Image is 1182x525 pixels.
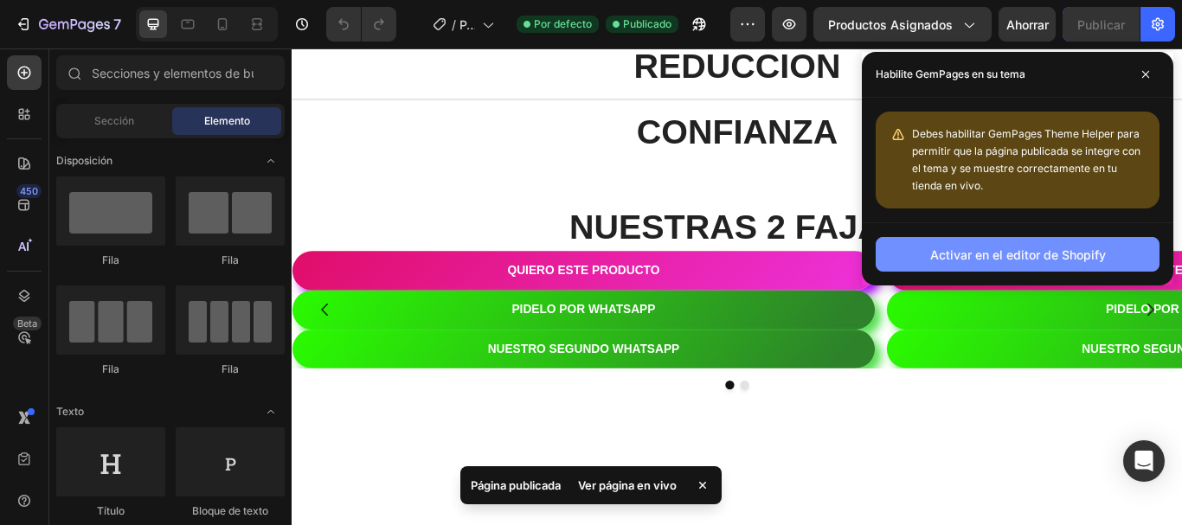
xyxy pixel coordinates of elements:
[943,247,1121,272] p: QUIERO ESTE PRODUCTO
[222,362,239,375] font: Fila
[56,405,84,418] font: Texto
[222,253,239,266] font: Fila
[1123,440,1165,482] div: Abrir Intercom Messenger
[20,185,38,197] font: 450
[257,398,285,426] span: Abrir palanca
[192,504,268,517] font: Bloque de texto
[930,247,1106,262] font: Activar en el editor de Shopify
[1063,7,1140,42] button: Publicar
[523,387,533,398] button: Dot
[912,127,1140,192] font: Debes habilitar GemPages Theme Helper para permitir que la página publicada se integre con el tem...
[17,317,37,330] font: Beta
[534,17,592,30] font: Por defecto
[102,362,119,375] font: Fila
[7,7,129,42] button: 7
[113,16,121,33] font: 7
[999,7,1056,42] button: Ahorrar
[97,504,125,517] font: Título
[623,17,671,30] font: Publicado
[505,387,516,398] button: Dot
[459,17,479,159] font: PÁGINA DE FAJAS
[452,17,456,32] font: /
[257,147,285,175] span: Abrir palanca
[976,281,1025,330] button: Carousel Next Arrow
[204,114,250,127] font: Elemento
[102,253,119,266] font: Fila
[1077,17,1125,32] font: Publicar
[876,67,1025,80] font: Habilite GemPages en su tema
[471,478,561,492] font: Página publicada
[578,478,677,492] font: Ver página en vivo
[948,293,1116,318] p: PIDELO POR WHATSAPP
[292,48,1182,525] iframe: Área de diseño
[1006,17,1049,32] font: Ahorrar
[921,339,1144,364] p: NUESTRO SEGUNDO WHATSAPP
[828,17,953,32] font: Productos asignados
[876,237,1160,272] button: Activar en el editor de Shopify
[813,7,992,42] button: Productos asignados
[56,154,112,167] font: Disposición
[326,7,396,42] div: Deshacer/Rehacer
[56,55,285,90] input: Secciones y elementos de búsqueda
[94,114,134,127] font: Sección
